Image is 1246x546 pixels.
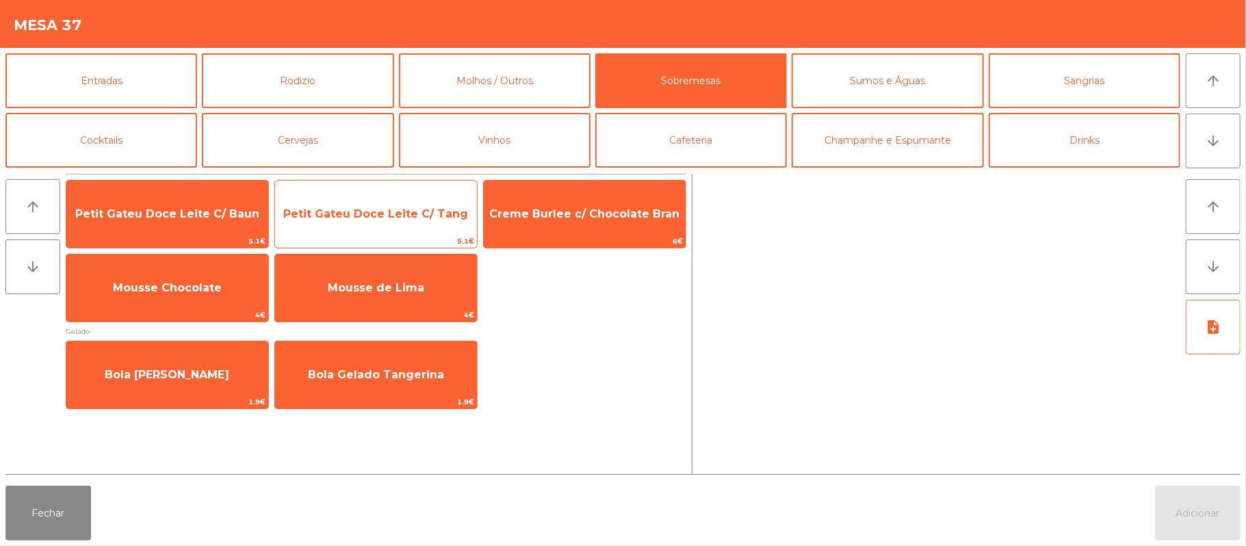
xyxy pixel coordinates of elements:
button: Champanhe e Espumante [792,113,983,168]
span: 1.9€ [66,395,268,408]
span: Gelado [66,325,686,338]
button: arrow_upward [1186,179,1241,234]
span: Mousse de Lima [328,281,424,294]
span: Creme Burlee c/ Chocolate Bran [489,207,679,220]
button: Vinhos [399,113,590,168]
span: Bola [PERSON_NAME] [105,368,229,381]
i: arrow_downward [1205,133,1221,149]
span: 5.1€ [66,235,268,248]
i: arrow_upward [1205,73,1221,89]
button: Drinks [989,113,1180,168]
i: arrow_upward [1205,198,1221,215]
button: Cervejas [202,113,393,168]
span: 1.9€ [275,395,477,408]
button: arrow_downward [1186,114,1241,168]
button: Cocktails [5,113,197,168]
span: 4€ [275,309,477,322]
span: Mousse Chocolate [113,281,222,294]
span: 4€ [66,309,268,322]
button: Fechar [5,486,91,541]
button: Sobremesas [595,53,787,108]
button: arrow_upward [5,179,60,234]
button: arrow_downward [1186,239,1241,294]
button: Entradas [5,53,197,108]
span: Petit Gateu Doce Leite C/ Tang [283,207,468,220]
button: arrow_upward [1186,53,1241,108]
span: 6€ [484,235,686,248]
i: note_add [1205,319,1221,335]
i: arrow_downward [25,259,41,275]
button: arrow_downward [5,239,60,294]
button: Sumos e Águas [792,53,983,108]
i: arrow_upward [25,198,41,215]
button: Cafeteria [595,113,787,168]
span: Bola Gelado Tangerina [308,368,444,381]
button: Rodizio [202,53,393,108]
span: 5.1€ [275,235,477,248]
button: note_add [1186,300,1241,354]
button: Molhos / Outros [399,53,590,108]
button: Sangrias [989,53,1180,108]
h4: Mesa 37 [14,15,82,36]
span: Petit Gateu Doce Leite C/ Baun [75,207,259,220]
i: arrow_downward [1205,259,1221,275]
